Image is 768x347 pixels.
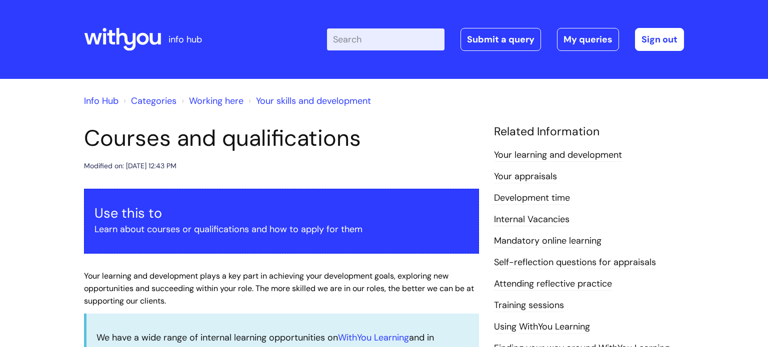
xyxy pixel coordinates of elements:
[121,93,176,109] li: Solution home
[494,278,612,291] a: Attending reflective practice
[179,93,243,109] li: Working here
[131,95,176,107] a: Categories
[460,28,541,51] a: Submit a query
[557,28,619,51] a: My queries
[189,95,243,107] a: Working here
[494,170,557,183] a: Your appraisals
[256,95,371,107] a: Your skills and development
[494,235,601,248] a: Mandatory online learning
[494,192,570,205] a: Development time
[327,28,684,51] div: | -
[494,213,569,226] a: Internal Vacancies
[494,299,564,312] a: Training sessions
[635,28,684,51] a: Sign out
[338,332,409,344] a: WithYou Learning
[84,95,118,107] a: Info Hub
[494,125,684,139] h4: Related Information
[168,31,202,47] p: info hub
[84,125,479,152] h1: Courses and qualifications
[94,205,468,221] h3: Use this to
[327,28,444,50] input: Search
[494,321,590,334] a: Using WithYou Learning
[246,93,371,109] li: Your skills and development
[84,271,474,306] span: Your learning and development plays a key part in achieving your development goals, exploring new...
[494,256,656,269] a: Self-reflection questions for appraisals
[494,149,622,162] a: Your learning and development
[84,160,176,172] div: Modified on: [DATE] 12:43 PM
[94,221,468,237] p: Learn about courses or qualifications and how to apply for them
